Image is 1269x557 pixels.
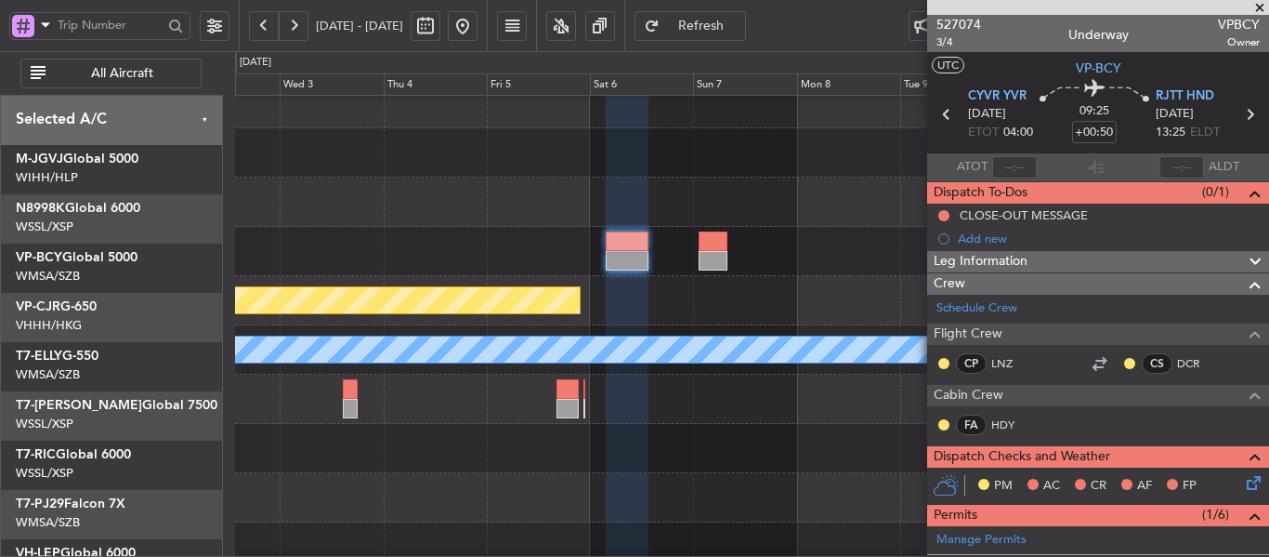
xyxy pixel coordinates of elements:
span: Dispatch Checks and Weather [934,446,1110,468]
a: DCR [1177,355,1219,372]
a: WMSA/SZB [16,366,80,383]
span: VP-CJR [16,300,60,313]
input: --:-- [992,156,1037,179]
span: (0/1) [1202,182,1229,202]
a: Schedule Crew [936,299,1017,318]
a: T7-PJ29Falcon 7X [16,497,125,511]
span: T7-ELLY [16,350,62,363]
span: [DATE] - [DATE] [316,18,403,34]
a: T7-RICGlobal 6000 [16,448,131,461]
span: PM [994,477,1013,496]
a: WMSA/SZB [16,268,80,285]
span: All Aircraft [49,67,195,80]
a: VP-BCYGlobal 5000 [16,251,137,264]
span: VP-BCY [1076,59,1121,78]
div: CP [956,353,987,374]
span: M-JGVJ [16,153,63,166]
span: [DATE] [968,105,1006,124]
div: Sat 6 [590,73,693,96]
span: 527074 [936,15,981,34]
div: Thu 4 [384,73,487,96]
a: WSSL/XSP [16,416,73,432]
span: 04:00 [1003,124,1033,142]
span: T7-RIC [16,448,56,461]
span: Owner [1218,34,1260,50]
span: FP [1183,477,1197,496]
div: Add new [958,231,1260,246]
span: AF [1137,477,1152,496]
div: Tue 9 [900,73,1003,96]
span: ATOT [957,158,988,177]
button: All Aircraft [20,59,202,88]
span: ELDT [1190,124,1220,142]
a: T7-ELLYG-550 [16,350,98,363]
span: T7-PJ29 [16,497,64,511]
div: Fri 5 [487,73,590,96]
div: Mon 8 [797,73,900,96]
span: Crew [934,273,965,295]
span: Leg Information [934,251,1027,272]
span: AC [1043,477,1060,496]
button: UTC [932,57,964,73]
button: Refresh [634,11,746,41]
div: [DATE] [240,55,271,71]
span: ETOT [968,124,999,142]
a: WSSL/XSP [16,219,73,235]
input: Trip Number [58,11,163,39]
div: Underway [1068,25,1129,45]
div: Wed 3 [280,73,383,96]
div: FA [956,415,987,435]
a: LNZ [991,355,1033,372]
span: [DATE] [1156,105,1194,124]
a: Manage Permits [936,531,1027,550]
div: CS [1142,353,1172,374]
a: T7-[PERSON_NAME]Global 7500 [16,399,217,412]
a: WIHH/HLP [16,169,78,186]
span: 3/4 [936,34,981,50]
span: Dispatch To-Dos [934,182,1027,204]
span: Flight Crew [934,324,1002,345]
span: T7-[PERSON_NAME] [16,399,142,412]
a: VHHH/HKG [16,317,82,334]
a: WSSL/XSP [16,465,73,482]
span: CYVR YVR [968,87,1027,106]
a: VP-CJRG-650 [16,300,97,313]
span: Refresh [663,20,739,33]
a: N8998KGlobal 6000 [16,202,140,215]
span: RJTT HND [1156,87,1214,106]
span: CR [1091,477,1106,496]
span: VPBCY [1218,15,1260,34]
div: CLOSE-OUT MESSAGE [960,207,1088,223]
span: ALDT [1209,158,1239,177]
a: WMSA/SZB [16,514,80,531]
span: 13:25 [1156,124,1185,142]
a: M-JGVJGlobal 5000 [16,153,138,166]
span: N8998K [16,202,65,215]
span: VP-BCY [16,251,62,264]
span: Cabin Crew [934,385,1003,406]
span: 09:25 [1079,102,1109,121]
div: Sun 7 [693,73,796,96]
span: Permits [934,505,977,526]
a: HDY [991,417,1033,433]
span: (1/6) [1202,505,1229,524]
